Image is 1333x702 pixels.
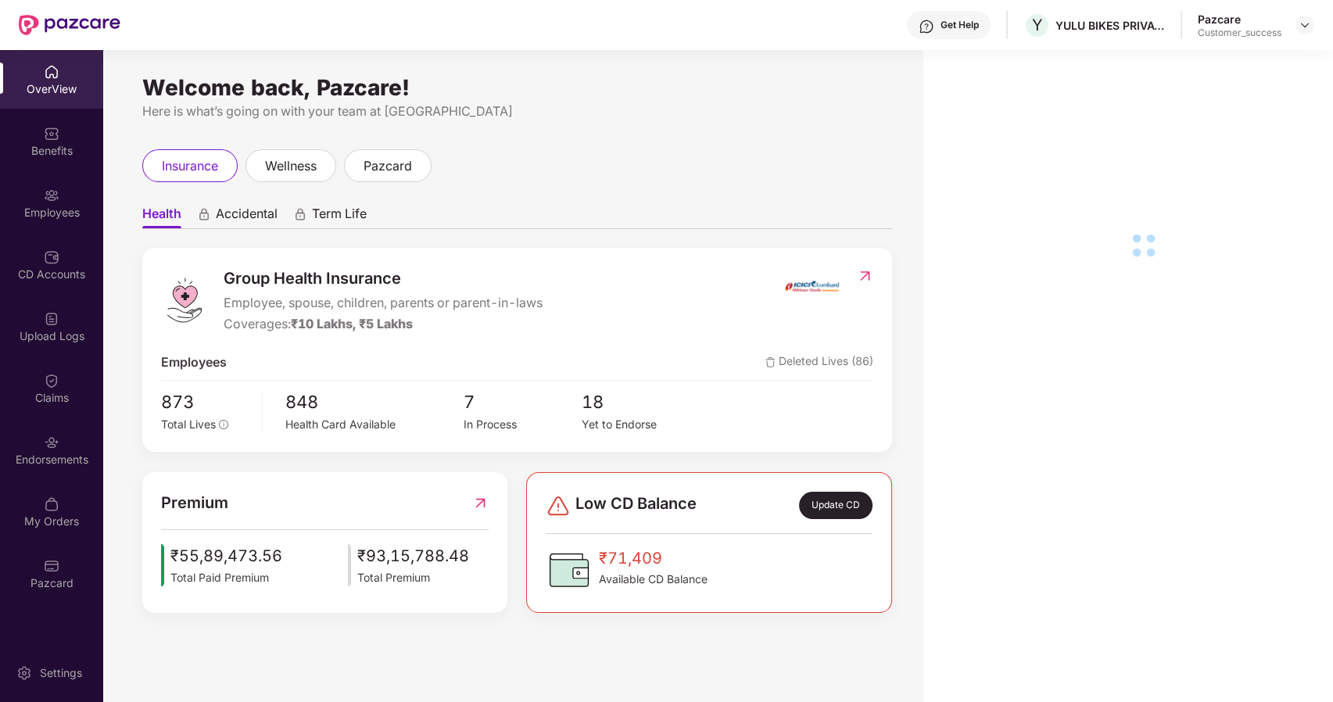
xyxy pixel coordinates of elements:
[224,267,543,291] span: Group Health Insurance
[463,416,582,433] div: In Process
[1055,18,1165,33] div: YULU BIKES PRIVATE LIMITED
[941,19,979,31] div: Get Help
[44,249,59,265] img: svg+xml;base64,PHN2ZyBpZD0iQ0RfQWNjb3VudHMiIGRhdGEtbmFtZT0iQ0QgQWNjb3VudHMiIHhtbG5zPSJodHRwOi8vd3...
[44,496,59,512] img: svg+xml;base64,PHN2ZyBpZD0iTXlfT3JkZXJzIiBkYXRhLW5hbWU9Ik15IE9yZGVycyIgeG1sbnM9Imh0dHA6Ly93d3cudz...
[161,277,208,324] img: logo
[291,316,413,331] span: ₹10 Lakhs, ₹5 Lakhs
[216,206,278,228] span: Accidental
[919,19,934,34] img: svg+xml;base64,PHN2ZyBpZD0iSGVscC0zMngzMiIgeG1sbnM9Imh0dHA6Ly93d3cudzMub3JnLzIwMDAvc3ZnIiB3aWR0aD...
[170,544,282,568] span: ₹55,89,473.56
[599,546,708,571] span: ₹71,409
[19,15,120,35] img: New Pazcare Logo
[463,389,582,416] span: 7
[364,156,412,176] span: pazcard
[170,569,282,586] span: Total Paid Premium
[161,353,227,372] span: Employees
[293,207,307,221] div: animation
[161,491,228,515] span: Premium
[1198,27,1281,39] div: Customer_success
[44,126,59,141] img: svg+xml;base64,PHN2ZyBpZD0iQmVuZWZpdHMiIHhtbG5zPSJodHRwOi8vd3d3LnczLm9yZy8yMDAwL3N2ZyIgd2lkdGg9Ij...
[35,665,87,681] div: Settings
[219,420,228,429] span: info-circle
[348,544,351,586] img: icon
[1198,12,1281,27] div: Pazcare
[224,293,543,313] span: Employee, spouse, children, parents or parent-in-laws
[162,156,218,176] span: insurance
[472,491,489,515] img: RedirectIcon
[1032,16,1043,34] span: Y
[599,571,708,588] span: Available CD Balance
[575,492,697,519] span: Low CD Balance
[1299,19,1311,31] img: svg+xml;base64,PHN2ZyBpZD0iRHJvcGRvd24tMzJ4MzIiIHhtbG5zPSJodHRwOi8vd3d3LnczLm9yZy8yMDAwL3N2ZyIgd2...
[799,492,873,519] div: Update CD
[765,353,873,372] span: Deleted Lives (86)
[765,357,776,367] img: deleteIcon
[224,314,543,334] div: Coverages:
[44,558,59,574] img: svg+xml;base64,PHN2ZyBpZD0iUGF6Y2FyZCIgeG1sbnM9Imh0dHA6Ly93d3cudzMub3JnLzIwMDAvc3ZnIiB3aWR0aD0iMj...
[546,546,593,593] img: CDBalanceIcon
[44,188,59,203] img: svg+xml;base64,PHN2ZyBpZD0iRW1wbG95ZWVzIiB4bWxucz0iaHR0cDovL3d3dy53My5vcmcvMjAwMC9zdmciIHdpZHRoPS...
[546,493,571,518] img: svg+xml;base64,PHN2ZyBpZD0iRGFuZ2VyLTMyeDMyIiB4bWxucz0iaHR0cDovL3d3dy53My5vcmcvMjAwMC9zdmciIHdpZH...
[161,544,164,586] img: icon
[197,207,211,221] div: animation
[857,268,873,284] img: RedirectIcon
[44,64,59,80] img: svg+xml;base64,PHN2ZyBpZD0iSG9tZSIgeG1sbnM9Imh0dHA6Ly93d3cudzMub3JnLzIwMDAvc3ZnIiB3aWR0aD0iMjAiIG...
[357,544,469,568] span: ₹93,15,788.48
[142,206,181,228] span: Health
[161,417,216,431] span: Total Lives
[312,206,367,228] span: Term Life
[142,102,892,121] div: Here is what’s going on with your team at [GEOGRAPHIC_DATA]
[582,416,701,433] div: Yet to Endorse
[783,267,841,306] img: insurerIcon
[161,389,250,416] span: 873
[16,665,32,681] img: svg+xml;base64,PHN2ZyBpZD0iU2V0dGluZy0yMHgyMCIgeG1sbnM9Imh0dHA6Ly93d3cudzMub3JnLzIwMDAvc3ZnIiB3aW...
[44,311,59,327] img: svg+xml;base64,PHN2ZyBpZD0iVXBsb2FkX0xvZ3MiIGRhdGEtbmFtZT0iVXBsb2FkIExvZ3MiIHhtbG5zPSJodHRwOi8vd3...
[142,81,892,94] div: Welcome back, Pazcare!
[582,389,701,416] span: 18
[44,435,59,450] img: svg+xml;base64,PHN2ZyBpZD0iRW5kb3JzZW1lbnRzIiB4bWxucz0iaHR0cDovL3d3dy53My5vcmcvMjAwMC9zdmciIHdpZH...
[285,389,464,416] span: 848
[357,569,469,586] span: Total Premium
[285,416,464,433] div: Health Card Available
[265,156,317,176] span: wellness
[44,373,59,389] img: svg+xml;base64,PHN2ZyBpZD0iQ2xhaW0iIHhtbG5zPSJodHRwOi8vd3d3LnczLm9yZy8yMDAwL3N2ZyIgd2lkdGg9IjIwIi...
